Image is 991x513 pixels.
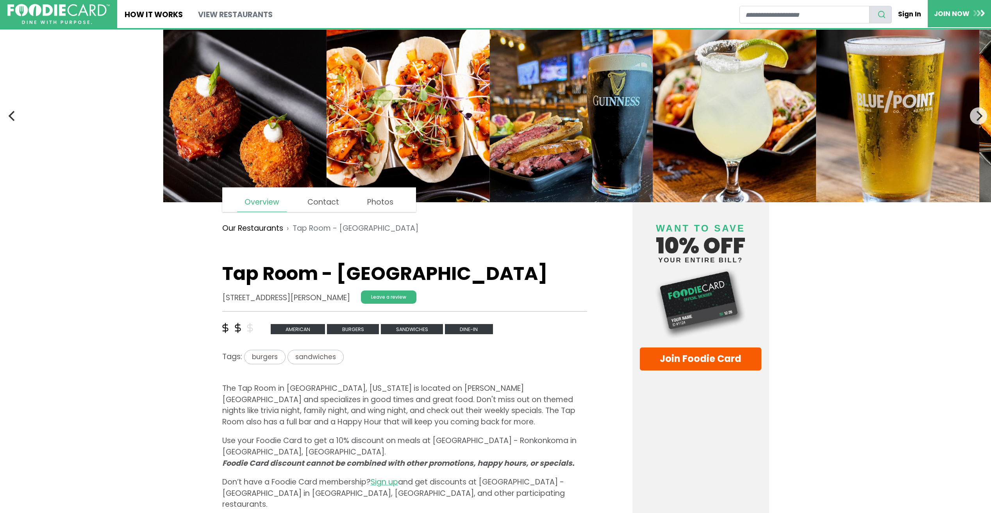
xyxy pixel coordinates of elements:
a: Dine-in [445,323,493,334]
h4: 10% off [640,213,762,264]
span: sandwiches [381,324,443,335]
span: Dine-in [445,324,493,335]
span: burgers [327,324,379,335]
input: restaurant search [739,6,870,23]
h1: Tap Room - [GEOGRAPHIC_DATA] [222,262,587,285]
a: Join Foodie Card [640,347,762,370]
small: your entire bill? [640,257,762,264]
li: Tap Room - [GEOGRAPHIC_DATA] [283,223,418,234]
nav: breadcrumb [222,217,587,240]
p: Use your Foodie Card to get a 10% discount on meals at [GEOGRAPHIC_DATA] - Ronkonkoma in [GEOGRAP... [222,435,587,469]
a: Photos [360,193,401,212]
a: Sign In [892,5,928,23]
span: burgers [244,350,286,364]
a: sandwiches [287,351,344,362]
nav: page links [222,187,416,212]
a: sandwiches [381,323,445,334]
button: search [869,6,892,23]
img: Foodie Card [640,267,762,340]
span: american [271,324,325,335]
a: Sign up [371,477,398,487]
address: [STREET_ADDRESS][PERSON_NAME] [222,292,350,304]
a: american [271,323,327,334]
p: Don’t have a Foodie Card membership? and get discounts at [GEOGRAPHIC_DATA] - [GEOGRAPHIC_DATA] i... [222,477,587,510]
a: burgers [242,351,287,362]
a: Contact [300,193,346,212]
span: sandwiches [287,350,344,364]
a: Leave a review [361,290,416,304]
img: FoodieCard; Eat, Drink, Save, Donate [7,4,110,25]
p: The Tap Room in [GEOGRAPHIC_DATA], [US_STATE] is located on [PERSON_NAME][GEOGRAPHIC_DATA] and sp... [222,383,587,428]
span: Want to save [656,223,745,233]
button: Previous [4,107,21,125]
i: Foodie Card discount cannot be combined with other promotions, happy hours, or specials. [222,458,574,468]
div: Tags: [222,350,587,368]
a: burgers [327,323,381,334]
a: Overview [237,193,287,212]
a: Our Restaurants [222,223,283,234]
button: Next [970,107,987,125]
